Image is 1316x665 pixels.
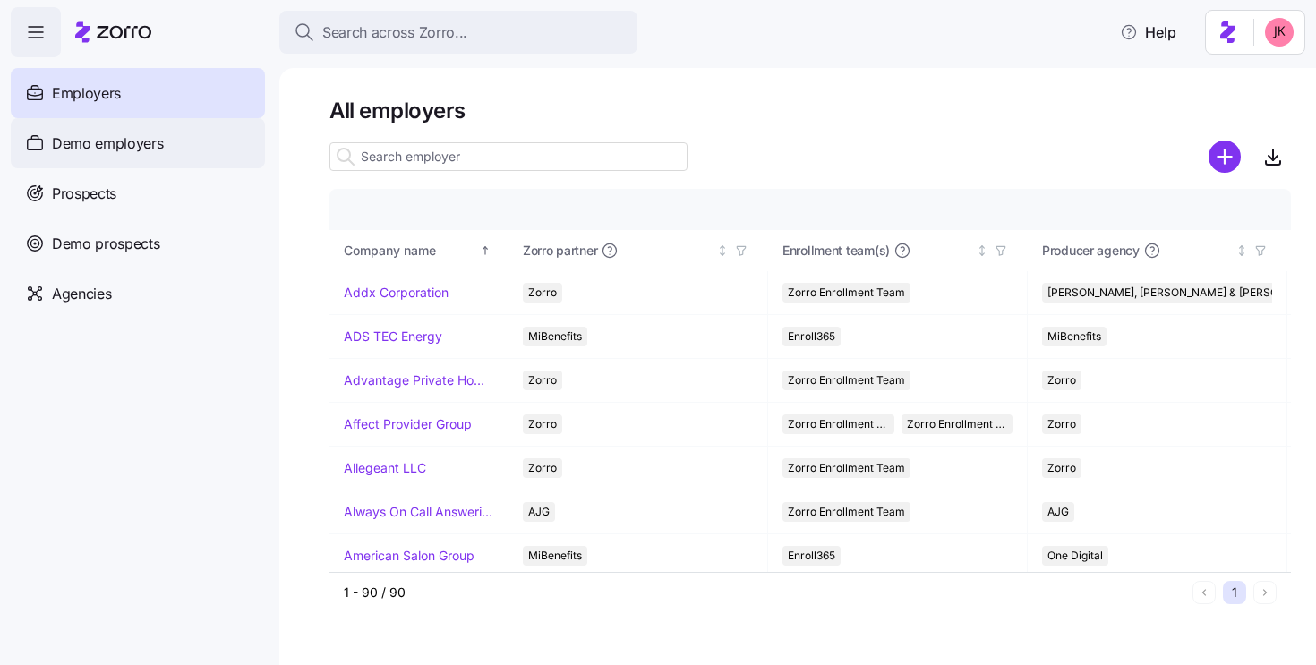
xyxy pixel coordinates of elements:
a: Demo employers [11,118,265,168]
span: Zorro [1047,414,1076,434]
span: MiBenefits [528,546,582,566]
button: Help [1106,14,1191,50]
div: Sorted ascending [479,244,491,257]
a: American Salon Group [344,547,474,565]
a: Employers [11,68,265,118]
span: Prospects [52,183,116,205]
button: Search across Zorro... [279,11,637,54]
a: Always On Call Answering Service [344,503,493,521]
div: Not sorted [1235,244,1248,257]
span: Zorro Enrollment Experts [907,414,1008,434]
button: Previous page [1192,581,1216,604]
span: Agencies [52,283,111,305]
span: MiBenefits [1047,327,1101,346]
th: Zorro partnerNot sorted [508,230,768,271]
a: Agencies [11,269,265,319]
span: Zorro Enrollment Team [788,371,905,390]
div: Not sorted [716,244,729,257]
span: AJG [528,502,550,522]
button: Next page [1253,581,1277,604]
a: Advantage Private Home Care [344,371,493,389]
a: Prospects [11,168,265,218]
span: Zorro Enrollment Team [788,283,905,303]
span: Demo prospects [52,233,160,255]
a: ADS TEC Energy [344,328,442,345]
h1: All employers [329,97,1291,124]
span: Search across Zorro... [322,21,467,44]
div: Company name [344,241,476,260]
th: Producer agencyNot sorted [1028,230,1287,271]
th: Company nameSorted ascending [329,230,508,271]
span: Zorro Enrollment Team [788,458,905,478]
span: Zorro [528,283,557,303]
span: One Digital [1047,546,1103,566]
span: Zorro [1047,371,1076,390]
input: Search employer [329,142,688,171]
span: Zorro partner [523,242,597,260]
span: Zorro Enrollment Team [788,502,905,522]
span: Enroll365 [788,327,835,346]
th: Enrollment team(s)Not sorted [768,230,1028,271]
span: Employers [52,82,121,105]
svg: add icon [1209,141,1241,173]
div: Not sorted [976,244,988,257]
span: Producer agency [1042,242,1140,260]
img: 19f1c8dceb8a17c03adbc41d53a5807f [1265,18,1294,47]
span: Demo employers [52,132,164,155]
a: Demo prospects [11,218,265,269]
span: Zorro [1047,458,1076,478]
span: Help [1120,21,1176,43]
span: Enrollment team(s) [782,242,890,260]
a: Affect Provider Group [344,415,472,433]
span: Zorro [528,458,557,478]
button: 1 [1223,581,1246,604]
a: Allegeant LLC [344,459,426,477]
span: Zorro [528,414,557,434]
span: Zorro [528,371,557,390]
div: 1 - 90 / 90 [344,584,1185,601]
a: Addx Corporation [344,284,449,302]
span: AJG [1047,502,1069,522]
span: Zorro Enrollment Team [788,414,889,434]
span: MiBenefits [528,327,582,346]
span: Enroll365 [788,546,835,566]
